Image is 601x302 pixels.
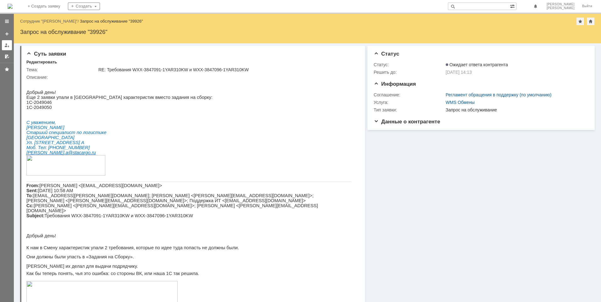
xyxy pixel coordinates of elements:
div: Тема: [26,67,97,72]
div: RE: Требования WXX-3847091-1YAR310KW и WXX-3847096-1YAR310KW [98,67,355,72]
a: Создать заявку [2,29,12,39]
div: Создать [68,3,100,10]
div: Услуга: [374,100,444,105]
span: Расширенный поиск [510,3,516,9]
a: Регламент обращения в поддержку (по умолчанию) [446,92,552,97]
span: . [64,70,65,75]
div: Редактировать [26,60,57,65]
a: Мои согласования [2,51,12,62]
span: [DATE] 14:13 [446,70,472,75]
span: Статус [374,51,399,57]
div: Соглашение: [374,92,444,97]
span: a [39,70,42,75]
span: ru [65,70,69,75]
span: @ [42,70,47,75]
span: Информация [374,81,416,87]
span: stacargo [47,70,64,75]
div: Сделать домашней страницей [587,18,594,25]
span: Данные о контрагенте [374,119,440,125]
a: WMS Обмены [446,100,475,105]
span: Ожидает ответа контрагента [446,62,508,67]
div: Статус: [374,62,444,67]
a: Перейти на домашнюю страницу [8,4,13,9]
div: Запрос на обслуживание "39926" [80,19,143,24]
div: / [20,19,80,24]
img: logo [8,4,13,9]
div: Запрос на обслуживание [446,107,585,112]
a: Сотрудник "[PERSON_NAME]" [20,19,78,24]
div: Решить до: [374,70,444,75]
div: Добавить в избранное [576,18,584,25]
a: Мои заявки [2,40,12,50]
span: Суть заявки [26,51,66,57]
span: [PERSON_NAME] [547,6,575,10]
div: Описание: [26,75,356,80]
div: Запрос на обслуживание "39926" [20,29,595,35]
span: . [38,70,39,75]
span: [PERSON_NAME] [547,3,575,6]
div: Тип заявки: [374,107,444,112]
